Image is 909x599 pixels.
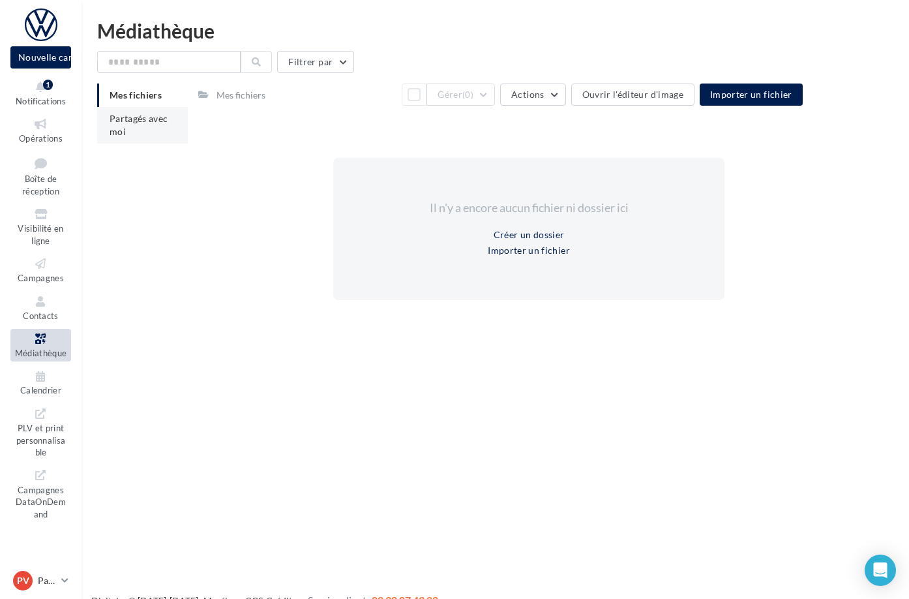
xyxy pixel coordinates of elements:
[10,292,71,324] a: Contacts
[18,273,64,283] span: Campagnes
[700,84,803,106] button: Importer un fichier
[97,21,893,40] div: Médiathèque
[500,84,565,106] button: Actions
[22,174,59,196] span: Boîte de réception
[216,89,265,102] div: Mes fichiers
[511,89,544,100] span: Actions
[20,386,61,396] span: Calendrier
[488,227,570,243] button: Créer un dossier
[16,420,66,457] span: PLV et print personnalisable
[462,89,473,100] span: (0)
[10,465,71,522] a: Campagnes DataOnDemand
[10,77,71,109] button: Notifications 1
[10,329,71,361] a: Médiathèque
[483,243,575,258] button: Importer un fichier
[10,254,71,286] a: Campagnes
[110,89,162,100] span: Mes fichiers
[10,404,71,461] a: PLV et print personnalisable
[571,84,694,106] button: Ouvrir l'éditeur d'image
[426,84,495,106] button: Gérer(0)
[19,133,63,144] span: Opérations
[23,311,59,321] span: Contacts
[865,555,896,586] div: Open Intercom Messenger
[18,223,63,246] span: Visibilité en ligne
[430,200,629,215] span: Il n'y a encore aucun fichier ni dossier ici
[15,348,67,358] span: Médiathèque
[110,113,168,137] span: Partagés avec moi
[10,46,71,69] button: Nouvelle campagne
[10,114,71,146] a: Opérations
[10,367,71,399] a: Calendrier
[43,80,53,90] div: 1
[38,574,56,587] p: Partenaire VW
[10,204,71,249] a: Visibilité en ligne
[16,482,66,519] span: Campagnes DataOnDemand
[17,574,29,587] span: PV
[10,568,71,593] a: PV Partenaire VW
[16,96,66,106] span: Notifications
[710,89,792,100] span: Importer un fichier
[277,51,354,73] button: Filtrer par
[10,152,71,200] a: Boîte de réception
